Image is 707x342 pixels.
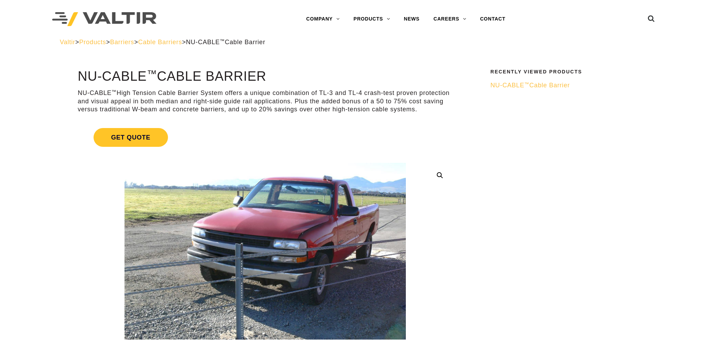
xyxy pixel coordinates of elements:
span: Get Quote [94,128,168,147]
sup: ™ [112,89,117,94]
a: CONTACT [473,12,512,26]
h2: Recently Viewed Products [490,69,643,74]
a: NEWS [397,12,426,26]
a: COMPANY [299,12,347,26]
a: Valtir [60,39,75,46]
div: > > > > [60,38,647,46]
sup: ™ [220,38,225,43]
a: Cable Barriers [138,39,182,46]
a: CAREERS [427,12,473,26]
a: Get Quote [78,120,452,155]
sup: ™ [147,68,157,79]
sup: ™ [524,81,529,87]
span: NU-CABLE Cable Barrier [490,82,570,89]
span: NU-CABLE Cable Barrier [186,39,265,46]
img: Valtir [52,12,156,26]
a: NU-CABLE™Cable Barrier [490,81,643,89]
a: Products [79,39,106,46]
a: PRODUCTS [347,12,397,26]
a: Barriers [110,39,134,46]
p: NU-CABLE High Tension Cable Barrier System offers a unique combination of TL-3 and TL-4 crash-tes... [78,89,452,113]
h1: NU-CABLE Cable Barrier [78,69,452,84]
